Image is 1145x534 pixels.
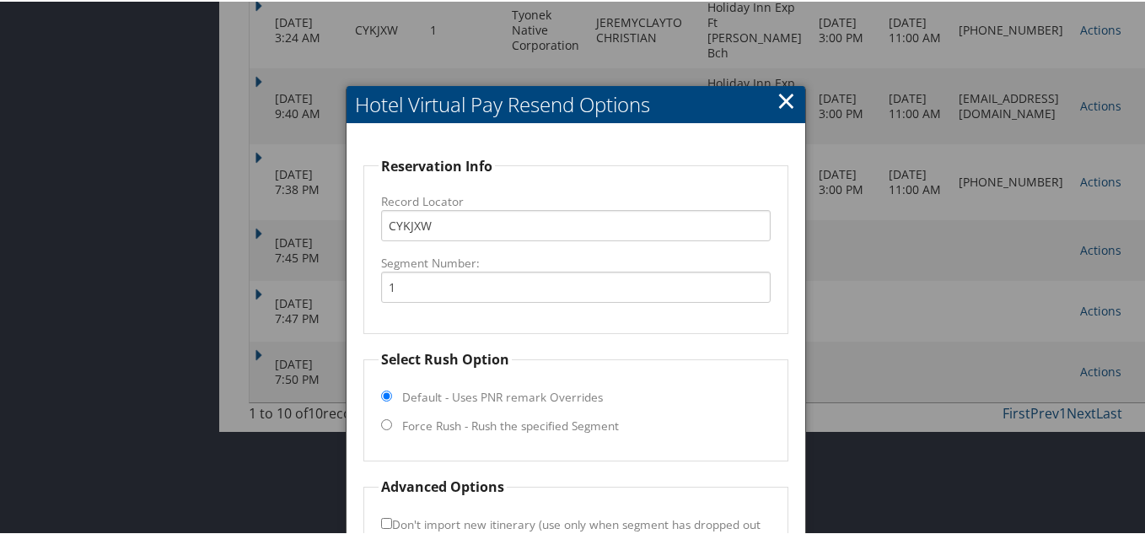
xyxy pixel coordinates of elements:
legend: Advanced Options [379,475,507,495]
label: Segment Number: [381,253,771,270]
legend: Select Rush Option [379,348,512,368]
a: Close [777,82,796,116]
input: Don't import new itinerary (use only when segment has dropped out of GDS) [381,516,392,527]
label: Default - Uses PNR remark Overrides [402,387,603,404]
label: Record Locator [381,191,771,208]
h2: Hotel Virtual Pay Resend Options [347,84,805,121]
legend: Reservation Info [379,154,495,175]
label: Force Rush - Rush the specified Segment [402,416,619,433]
